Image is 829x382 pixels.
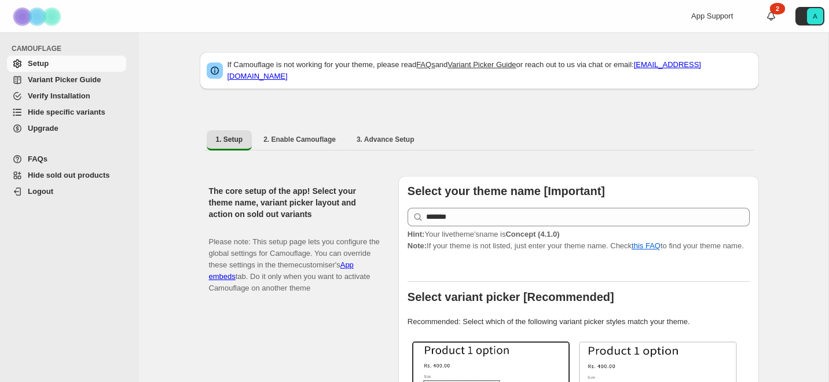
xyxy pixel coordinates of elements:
span: Your live theme's name is [408,230,560,238]
p: If Camouflage is not working for your theme, please read and or reach out to us via chat or email: [228,59,752,82]
a: Setup [7,56,126,72]
span: FAQs [28,155,47,163]
a: this FAQ [632,241,661,250]
span: 2. Enable Camouflage [263,135,336,144]
span: CAMOUFLAGE [12,44,131,53]
span: Logout [28,187,53,196]
a: Variant Picker Guide [447,60,516,69]
span: Variant Picker Guide [28,75,101,84]
a: FAQs [416,60,435,69]
strong: Note: [408,241,427,250]
span: Hide specific variants [28,108,105,116]
span: 3. Advance Setup [357,135,414,144]
b: Select your theme name [Important] [408,185,605,197]
span: Setup [28,59,49,68]
strong: Concept (4.1.0) [505,230,559,238]
span: Avatar with initials A [807,8,823,24]
p: Recommended: Select which of the following variant picker styles match your theme. [408,316,750,328]
strong: Hint: [408,230,425,238]
a: Hide specific variants [7,104,126,120]
p: Please note: This setup page lets you configure the global settings for Camouflage. You can overr... [209,225,380,294]
a: FAQs [7,151,126,167]
a: Logout [7,183,126,200]
h2: The core setup of the app! Select your theme name, variant picker layout and action on sold out v... [209,185,380,220]
b: Select variant picker [Recommended] [408,291,614,303]
a: Upgrade [7,120,126,137]
p: If your theme is not listed, just enter your theme name. Check to find your theme name. [408,229,750,252]
a: 2 [765,10,777,22]
a: Variant Picker Guide [7,72,126,88]
span: Hide sold out products [28,171,110,179]
span: Verify Installation [28,91,90,100]
button: Avatar with initials A [795,7,824,25]
a: Hide sold out products [7,167,126,183]
span: 1. Setup [216,135,243,144]
text: A [813,13,817,20]
img: Camouflage [9,1,67,32]
div: 2 [770,3,785,14]
span: Upgrade [28,124,58,133]
a: Verify Installation [7,88,126,104]
span: App Support [691,12,733,20]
